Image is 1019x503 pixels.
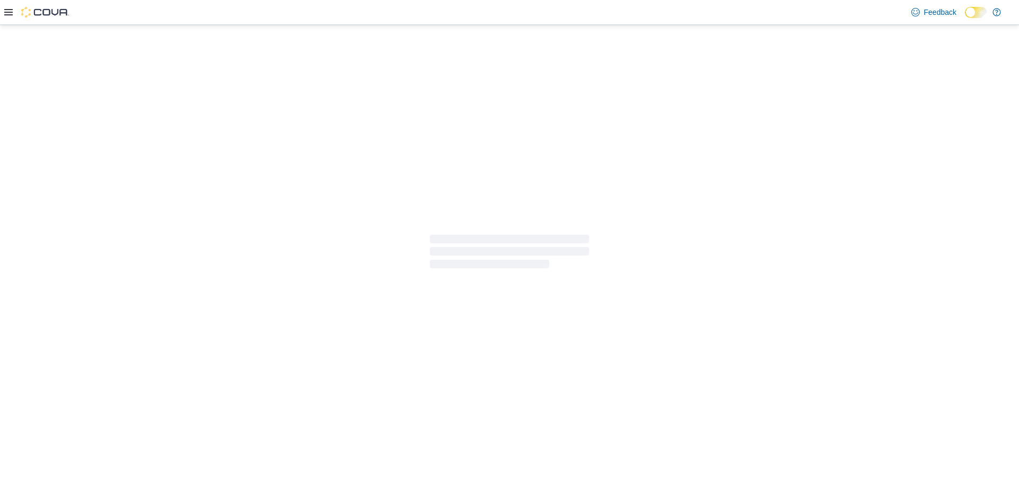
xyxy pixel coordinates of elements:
img: Cova [21,7,69,18]
span: Loading [430,237,589,271]
span: Dark Mode [965,18,965,19]
span: Feedback [924,7,956,18]
a: Feedback [907,2,961,23]
input: Dark Mode [965,7,987,18]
